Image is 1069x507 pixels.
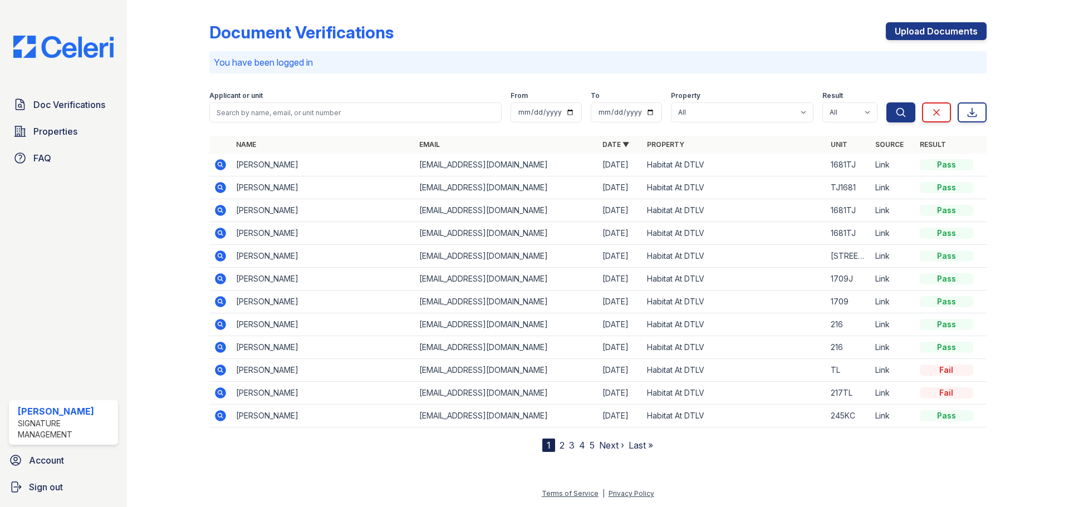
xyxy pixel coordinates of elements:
[232,382,415,405] td: [PERSON_NAME]
[643,268,826,291] td: Habitat At DTLV
[643,336,826,359] td: Habitat At DTLV
[232,291,415,313] td: [PERSON_NAME]
[18,405,114,418] div: [PERSON_NAME]
[4,449,122,471] a: Account
[886,22,987,40] a: Upload Documents
[871,291,915,313] td: Link
[920,205,973,216] div: Pass
[643,176,826,199] td: Habitat At DTLV
[598,176,643,199] td: [DATE]
[415,359,598,382] td: [EMAIL_ADDRESS][DOMAIN_NAME]
[920,319,973,330] div: Pass
[826,291,871,313] td: 1709
[232,154,415,176] td: [PERSON_NAME]
[29,480,63,494] span: Sign out
[232,313,415,336] td: [PERSON_NAME]
[419,140,440,149] a: Email
[236,140,256,149] a: Name
[209,22,394,42] div: Document Verifications
[415,405,598,427] td: [EMAIL_ADDRESS][DOMAIN_NAME]
[920,250,973,262] div: Pass
[602,140,629,149] a: Date ▼
[598,359,643,382] td: [DATE]
[33,151,51,165] span: FAQ
[598,268,643,291] td: [DATE]
[871,268,915,291] td: Link
[4,476,122,498] button: Sign out
[579,440,585,451] a: 4
[920,296,973,307] div: Pass
[209,102,502,122] input: Search by name, email, or unit number
[415,382,598,405] td: [EMAIL_ADDRESS][DOMAIN_NAME]
[415,199,598,222] td: [EMAIL_ADDRESS][DOMAIN_NAME]
[599,440,624,451] a: Next ›
[569,440,575,451] a: 3
[214,56,982,69] p: You have been logged in
[920,273,973,284] div: Pass
[871,405,915,427] td: Link
[826,382,871,405] td: 217TL
[511,91,528,100] label: From
[831,140,847,149] a: Unit
[232,405,415,427] td: [PERSON_NAME]
[415,336,598,359] td: [EMAIL_ADDRESS][DOMAIN_NAME]
[920,342,973,353] div: Pass
[643,199,826,222] td: Habitat At DTLV
[643,382,826,405] td: Habitat At DTLV
[871,245,915,268] td: Link
[232,359,415,382] td: [PERSON_NAME]
[415,176,598,199] td: [EMAIL_ADDRESS][DOMAIN_NAME]
[643,313,826,336] td: Habitat At DTLV
[232,268,415,291] td: [PERSON_NAME]
[415,291,598,313] td: [EMAIL_ADDRESS][DOMAIN_NAME]
[920,228,973,239] div: Pass
[920,140,946,149] a: Result
[920,365,973,376] div: Fail
[671,91,700,100] label: Property
[826,245,871,268] td: [STREET_ADDRESS][PERSON_NAME]
[232,199,415,222] td: [PERSON_NAME]
[826,313,871,336] td: 216
[826,176,871,199] td: TJ1681
[826,405,871,427] td: 245KC
[920,410,973,421] div: Pass
[33,125,77,138] span: Properties
[826,268,871,291] td: 1709J
[598,405,643,427] td: [DATE]
[33,98,105,111] span: Doc Verifications
[920,387,973,398] div: Fail
[643,222,826,245] td: Habitat At DTLV
[598,154,643,176] td: [DATE]
[871,382,915,405] td: Link
[598,222,643,245] td: [DATE]
[9,93,118,116] a: Doc Verifications
[629,440,653,451] a: Last »
[871,313,915,336] td: Link
[9,120,118,142] a: Properties
[871,176,915,199] td: Link
[415,222,598,245] td: [EMAIL_ADDRESS][DOMAIN_NAME]
[643,359,826,382] td: Habitat At DTLV
[643,154,826,176] td: Habitat At DTLV
[826,222,871,245] td: 1681TJ
[871,199,915,222] td: Link
[560,440,565,451] a: 2
[826,336,871,359] td: 216
[602,489,605,498] div: |
[826,199,871,222] td: 1681TJ
[18,418,114,440] div: Signature Management
[4,36,122,58] img: CE_Logo_Blue-a8612792a0a2168367f1c8372b55b34899dd931a85d93a1a3d3e32e68fde9ad4.png
[209,91,263,100] label: Applicant or unit
[822,91,843,100] label: Result
[871,154,915,176] td: Link
[232,336,415,359] td: [PERSON_NAME]
[871,359,915,382] td: Link
[591,91,600,100] label: To
[598,382,643,405] td: [DATE]
[920,182,973,193] div: Pass
[647,140,684,149] a: Property
[590,440,595,451] a: 5
[415,268,598,291] td: [EMAIL_ADDRESS][DOMAIN_NAME]
[826,154,871,176] td: 1681TJ
[598,291,643,313] td: [DATE]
